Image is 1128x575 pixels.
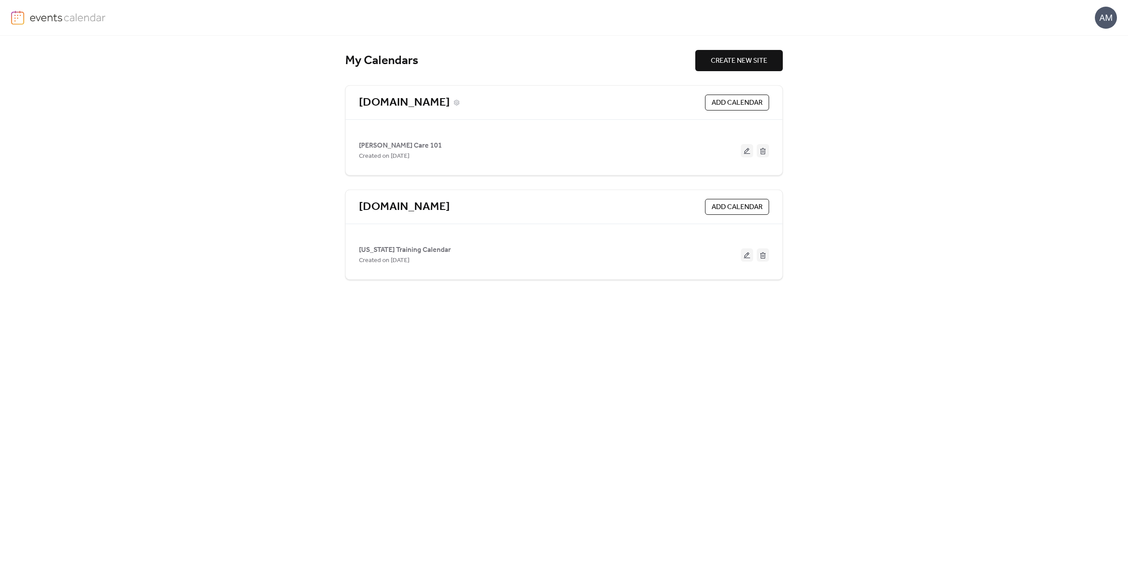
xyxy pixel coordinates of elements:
span: [US_STATE] Training Calendar [359,245,451,255]
a: [DOMAIN_NAME] [359,95,450,110]
img: logo [11,11,24,25]
span: CREATE NEW SITE [711,56,767,66]
span: ADD CALENDAR [712,202,762,213]
div: My Calendars [345,53,695,69]
a: [DOMAIN_NAME] [359,200,450,214]
a: [PERSON_NAME] Care 101 [359,143,442,148]
img: logo-type [30,11,106,24]
span: Created on [DATE] [359,255,409,266]
span: ADD CALENDAR [712,98,762,108]
a: [US_STATE] Training Calendar [359,248,451,252]
div: AM [1095,7,1117,29]
span: [PERSON_NAME] Care 101 [359,141,442,151]
button: ADD CALENDAR [705,199,769,215]
button: CREATE NEW SITE [695,50,783,71]
button: ADD CALENDAR [705,95,769,110]
span: Created on [DATE] [359,151,409,162]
